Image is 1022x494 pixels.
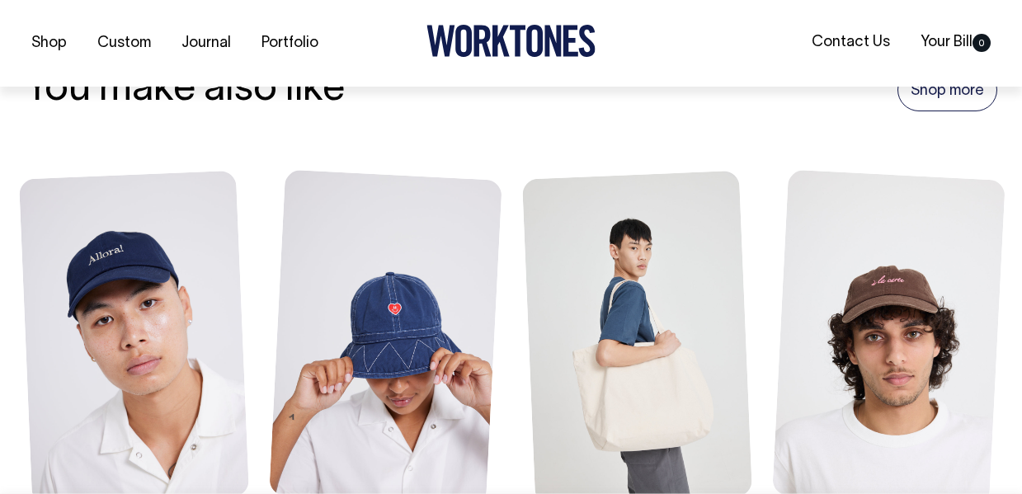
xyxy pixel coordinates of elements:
[175,30,238,57] a: Journal
[897,68,997,111] a: Shop more
[255,30,325,57] a: Portfolio
[973,34,991,52] span: 0
[25,68,345,112] h3: You make also like
[805,29,897,56] a: Contact Us
[914,29,997,56] a: Your Bill0
[25,30,73,57] a: Shop
[91,30,158,57] a: Custom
